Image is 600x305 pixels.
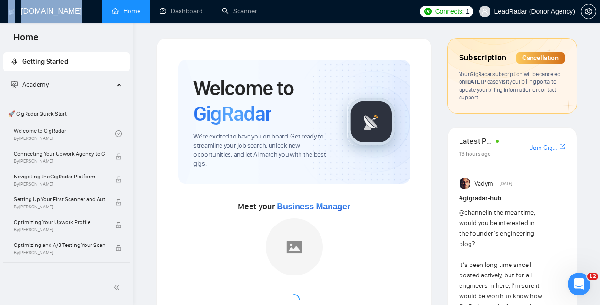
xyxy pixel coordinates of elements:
[34,210,150,217] span: Как прошел разговор с вами?
[121,78,168,88] div: • 5 мин назад
[115,130,122,137] span: check-circle
[238,201,350,212] span: Meet your
[277,202,350,211] span: Business Manager
[459,50,506,66] span: Subscription
[348,98,395,146] img: gigradar-logo.png
[14,250,105,256] span: By [PERSON_NAME]
[121,43,168,53] div: • 1 мин назад
[435,6,464,17] span: Connects:
[459,150,491,157] span: 13 hours ago
[581,8,596,15] span: setting
[14,227,105,233] span: By [PERSON_NAME]
[14,158,105,164] span: By [PERSON_NAME]
[516,52,565,64] div: Cancellation
[121,113,168,123] div: • 9 мин назад
[14,240,105,250] span: Optimizing and A/B Testing Your Scanner for Better Results
[481,8,488,15] span: user
[160,7,203,15] a: dashboardDashboard
[568,273,590,295] iframe: Intercom live chat
[266,218,323,275] img: placeholder.png
[48,217,95,256] button: Чат
[95,217,143,256] button: Запрос
[112,7,140,15] a: homeHome
[14,181,105,187] span: By [PERSON_NAME]
[14,123,115,144] a: Welcome to GigRadarBy[PERSON_NAME]
[560,143,565,150] span: export
[34,175,150,182] span: Как прошел разговор с вами?
[587,273,598,280] span: 12
[466,6,470,17] span: 1
[34,148,125,158] div: AI Assistant from GigRadar 📡
[3,52,130,71] li: Getting Started
[222,7,257,15] a: searchScanner
[500,179,512,188] span: [DATE]
[11,139,30,158] img: Profile image for AI Assistant from GigRadar 📡
[14,172,105,181] span: Navigating the GigRadar Platform
[424,8,432,15] img: upwork-logo.png
[474,178,493,189] span: Vadym
[11,174,30,193] img: Profile image for AI Assistant from GigRadar 📡
[115,245,122,251] span: lock
[107,241,131,248] span: Запрос
[37,171,154,190] button: Отправить сообщение
[34,34,150,41] span: Как прошел разговор с вами?
[11,209,30,228] img: Profile image for AI Assistant from GigRadar 📡
[34,113,120,123] div: AI Assistant from GigRadar 📡
[11,80,49,89] span: Academy
[4,265,129,284] span: 👑 Agency Success with GigRadar
[465,78,483,85] span: [DATE] .
[459,70,560,101] span: Your GigRadar subscription will be canceled Please visit your billing portal to update your billi...
[34,78,120,88] div: AI Assistant from GigRadar 📡
[34,139,150,147] span: Как прошел разговор с вами?
[115,222,122,228] span: lock
[85,4,107,20] h1: Чат
[143,217,190,256] button: Помощь
[113,283,123,292] span: double-left
[14,217,105,227] span: Optimizing Your Upwork Profile
[530,143,558,153] a: Join GigRadar Slack Community
[152,241,181,248] span: Помощь
[560,142,565,151] a: export
[34,69,150,77] span: Как прошел разговор с вами?
[6,30,46,50] span: Home
[14,149,105,158] span: Connecting Your Upwork Agency to GigRadar
[22,58,68,66] span: Getting Started
[14,204,105,210] span: By [PERSON_NAME]
[11,58,18,65] span: rocket
[459,193,565,204] h1: # gigradar-hub
[8,4,15,20] img: logo
[11,81,18,88] span: fund-projection-screen
[34,104,150,112] span: Как прошел разговор с вами?
[581,8,596,15] a: setting
[115,199,122,206] span: lock
[193,132,332,168] span: We're excited to have you on board. Get ready to streamline your job search, unlock new opportuni...
[581,4,596,19] button: setting
[193,75,332,127] h1: Welcome to
[127,148,168,158] div: • 12 ч назад
[460,178,471,189] img: Vadym
[34,43,120,53] div: AI Assistant from GigRadar 📡
[193,101,271,127] span: GigRadar
[11,33,30,52] img: Profile image for AI Assistant from GigRadar 📡
[11,69,30,88] img: Profile image for AI Assistant from GigRadar 📡
[459,135,493,147] span: Latest Posts from the GigRadar Community
[11,104,30,123] img: Profile image for AI Assistant from GigRadar 📡
[167,4,184,21] div: Закрыть
[34,184,125,194] div: AI Assistant from GigRadar 📡
[115,176,122,183] span: lock
[22,80,49,89] span: Academy
[459,208,487,216] span: @channel
[14,195,105,204] span: Setting Up Your First Scanner and Auto-Bidder
[4,104,129,123] span: 🚀 GigRadar Quick Start
[459,78,483,85] span: on
[65,241,79,248] span: Чат
[10,241,38,248] span: Главная
[115,153,122,160] span: lock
